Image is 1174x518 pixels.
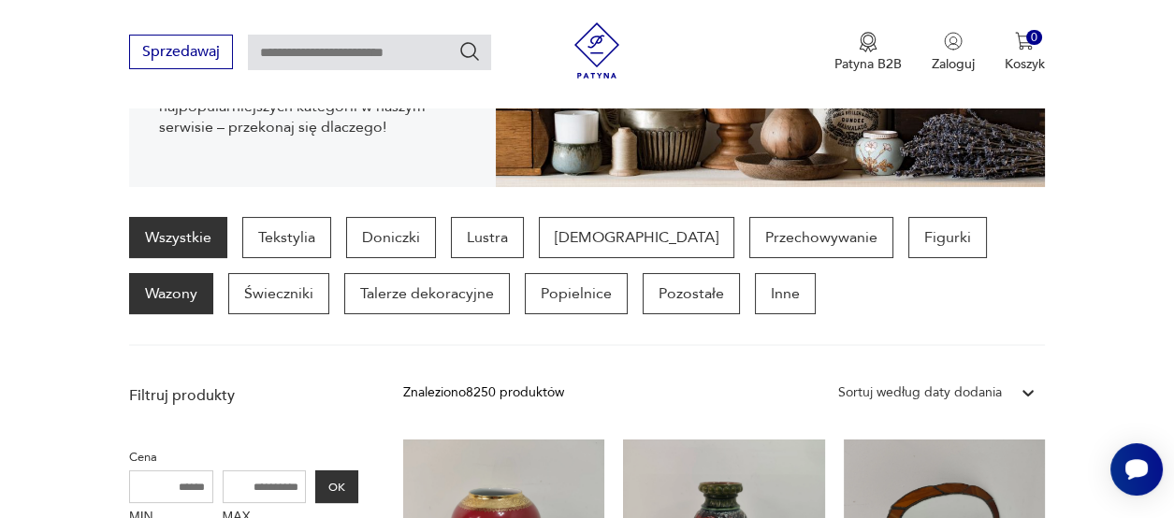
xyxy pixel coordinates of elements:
img: Ikonka użytkownika [944,32,963,50]
div: Znaleziono 8250 produktów [403,382,564,403]
p: Zaloguj [932,55,975,73]
p: Koszyk [1005,55,1045,73]
a: Wszystkie [129,217,227,258]
p: Cena [129,447,358,468]
a: Talerze dekoracyjne [344,273,510,314]
img: Patyna - sklep z meblami i dekoracjami vintage [569,22,625,79]
a: Przechowywanie [749,217,893,258]
a: Ikona medaluPatyna B2B [834,32,902,73]
a: Doniczki [346,217,436,258]
button: Sprzedawaj [129,35,233,69]
a: Inne [755,273,816,314]
img: Ikona koszyka [1015,32,1034,50]
a: [DEMOGRAPHIC_DATA] [539,217,734,258]
a: Sprzedawaj [129,47,233,60]
button: 0Koszyk [1005,32,1045,73]
img: Ikona medalu [859,32,877,52]
div: 0 [1026,30,1042,46]
a: Figurki [908,217,987,258]
div: Sortuj według daty dodania [838,382,1002,403]
a: Popielnice [525,273,628,314]
a: Pozostałe [643,273,740,314]
button: Szukaj [458,40,481,63]
a: Świeczniki [228,273,329,314]
a: Wazony [129,273,213,314]
p: Filtruj produkty [129,385,358,406]
button: Patyna B2B [834,32,902,73]
iframe: Smartsupp widget button [1110,443,1163,496]
a: Lustra [451,217,524,258]
button: Zaloguj [932,32,975,73]
button: OK [315,470,358,503]
a: Tekstylia [242,217,331,258]
p: Patyna B2B [834,55,902,73]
